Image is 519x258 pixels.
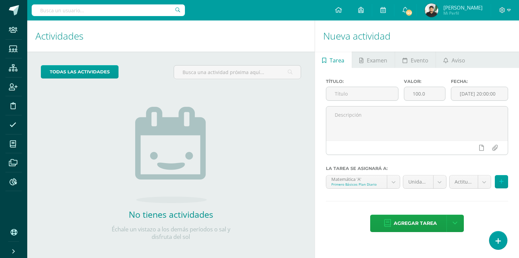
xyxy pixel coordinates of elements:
[443,10,483,16] span: Mi Perfil
[452,52,465,69] span: Aviso
[330,52,344,69] span: Tarea
[331,182,382,187] div: Primero Básicos Plan Diario
[315,52,352,68] a: Tarea
[323,20,511,52] h1: Nueva actividad
[411,52,428,69] span: Evento
[331,175,382,182] div: Matemática 'A'
[451,87,508,100] input: Fecha de entrega
[326,87,398,100] input: Título
[436,52,472,68] a: Aviso
[35,20,306,52] h1: Actividades
[404,79,445,84] label: Valor:
[367,52,387,69] span: Examen
[443,4,483,11] span: [PERSON_NAME]
[455,175,473,188] span: Actitudinal (10.0%)
[394,215,437,232] span: Agregar tarea
[135,107,207,203] img: no_activities.png
[404,87,445,100] input: Puntos máximos
[326,166,508,171] label: La tarea se asignará a:
[103,209,239,220] h2: No tienes actividades
[41,65,119,78] a: todas las Actividades
[405,9,413,16] span: 122
[326,175,400,188] a: Matemática 'A'Primero Básicos Plan Diario
[103,226,239,241] p: Échale un vistazo a los demás períodos o sal y disfruta del sol
[450,175,491,188] a: Actitudinal (10.0%)
[352,52,395,68] a: Examen
[408,175,428,188] span: Unidad 4
[326,79,399,84] label: Título:
[403,175,446,188] a: Unidad 4
[425,3,438,17] img: 333b0b311e30b8d47132d334b2cfd205.png
[451,79,508,84] label: Fecha:
[32,4,185,16] input: Busca un usuario...
[395,52,436,68] a: Evento
[174,66,301,79] input: Busca una actividad próxima aquí...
